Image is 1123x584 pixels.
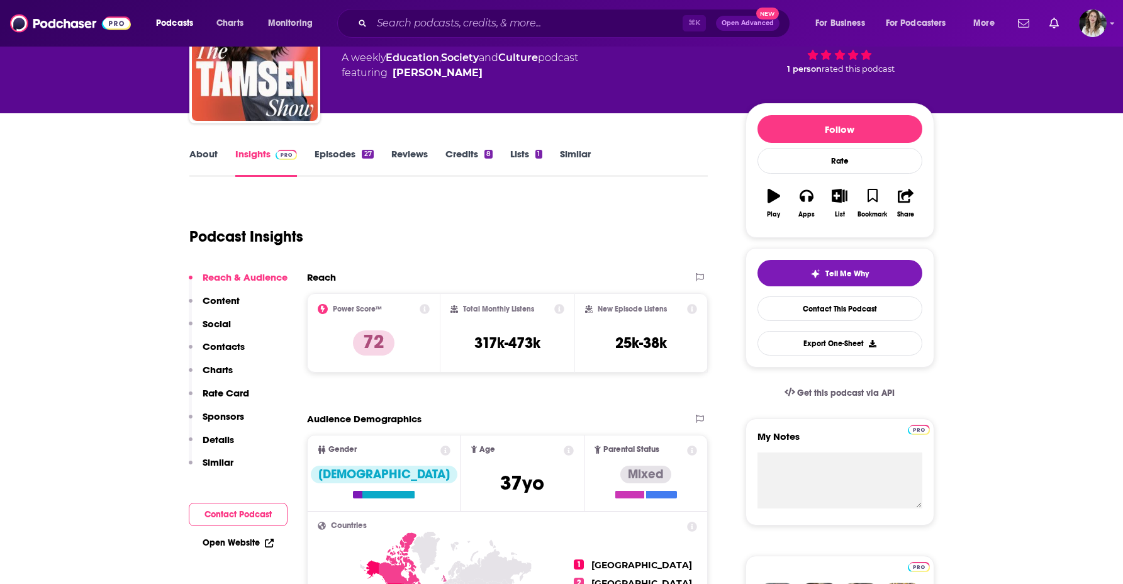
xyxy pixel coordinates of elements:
[189,410,244,434] button: Sponsors
[908,560,930,572] a: Pro website
[156,14,193,32] span: Podcasts
[189,503,288,526] button: Contact Podcast
[560,148,591,177] a: Similar
[203,537,274,548] a: Open Website
[203,295,240,306] p: Content
[716,16,779,31] button: Open AdvancedNew
[203,410,244,422] p: Sponsors
[276,150,298,160] img: Podchaser Pro
[603,446,659,454] span: Parental Status
[391,148,428,177] a: Reviews
[822,64,895,74] span: rated this podcast
[10,11,131,35] img: Podchaser - Follow, Share and Rate Podcasts
[203,364,233,376] p: Charts
[235,148,298,177] a: InsightsPodchaser Pro
[386,52,439,64] a: Education
[722,20,774,26] span: Open Advanced
[189,318,231,341] button: Social
[1079,9,1107,37] img: User Profile
[1079,9,1107,37] button: Show profile menu
[268,14,313,32] span: Monitoring
[208,13,251,33] a: Charts
[964,13,1010,33] button: open menu
[615,334,667,352] h3: 25k-38k
[790,181,823,226] button: Apps
[574,559,584,570] span: 1
[484,150,493,159] div: 8
[535,150,542,159] div: 1
[463,305,534,313] h2: Total Monthly Listens
[498,52,538,64] a: Culture
[189,227,303,246] h1: Podcast Insights
[189,434,234,457] button: Details
[787,64,822,74] span: 1 person
[362,150,373,159] div: 27
[500,471,544,495] span: 37 yo
[372,13,683,33] input: Search podcasts, credits, & more...
[189,387,249,410] button: Rate Card
[886,14,946,32] span: For Podcasters
[878,13,964,33] button: open menu
[203,434,234,446] p: Details
[203,271,288,283] p: Reach & Audience
[908,562,930,572] img: Podchaser Pro
[798,211,815,218] div: Apps
[774,378,905,408] a: Get this podcast via API
[823,181,856,226] button: List
[441,52,479,64] a: Society
[189,295,240,318] button: Content
[147,13,210,33] button: open menu
[510,148,542,177] a: Lists1
[349,9,802,38] div: Search podcasts, credits, & more...
[757,331,922,356] button: Export One-Sheet
[333,305,382,313] h2: Power Score™
[479,52,498,64] span: and
[331,522,367,530] span: Countries
[815,14,865,32] span: For Business
[807,13,881,33] button: open menu
[757,115,922,143] button: Follow
[897,211,914,218] div: Share
[189,340,245,364] button: Contacts
[757,148,922,174] div: Rate
[474,334,540,352] h3: 317k-473k
[307,271,336,283] h2: Reach
[797,388,895,398] span: Get this podcast via API
[1013,13,1034,34] a: Show notifications dropdown
[439,52,441,64] span: ,
[328,446,357,454] span: Gender
[189,456,233,480] button: Similar
[1079,9,1107,37] span: Logged in as mavi
[767,211,780,218] div: Play
[189,364,233,387] button: Charts
[342,65,578,81] span: featuring
[908,423,930,435] a: Pro website
[393,65,483,81] a: Tamsen Fadal
[908,425,930,435] img: Podchaser Pro
[189,148,218,177] a: About
[203,456,233,468] p: Similar
[598,305,667,313] h2: New Episode Listens
[756,8,779,20] span: New
[858,211,887,218] div: Bookmark
[315,148,373,177] a: Episodes27
[856,181,889,226] button: Bookmark
[189,271,288,295] button: Reach & Audience
[757,296,922,321] a: Contact This Podcast
[810,269,820,279] img: tell me why sparkle
[889,181,922,226] button: Share
[479,446,495,454] span: Age
[591,559,692,571] span: [GEOGRAPHIC_DATA]
[757,181,790,226] button: Play
[973,14,995,32] span: More
[825,269,869,279] span: Tell Me Why
[445,148,493,177] a: Credits8
[203,387,249,399] p: Rate Card
[1044,13,1064,34] a: Show notifications dropdown
[757,260,922,286] button: tell me why sparkleTell Me Why
[216,14,243,32] span: Charts
[307,413,422,425] h2: Audience Demographics
[259,13,329,33] button: open menu
[203,318,231,330] p: Social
